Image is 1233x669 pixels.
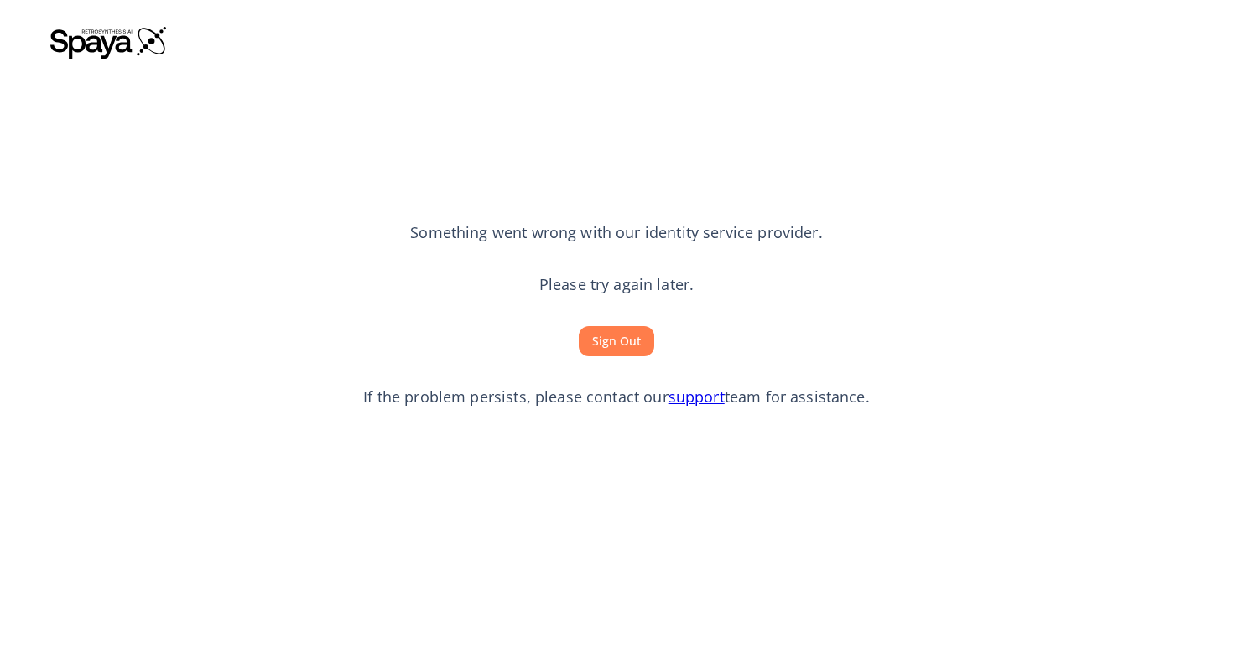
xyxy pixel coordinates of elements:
p: Something went wrong with our identity service provider. [410,222,822,244]
button: Sign Out [579,326,654,357]
a: support [669,386,725,407]
img: Spaya logo [50,25,168,59]
p: Please try again later. [539,274,694,296]
p: If the problem persists, please contact our team for assistance. [363,386,870,408]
